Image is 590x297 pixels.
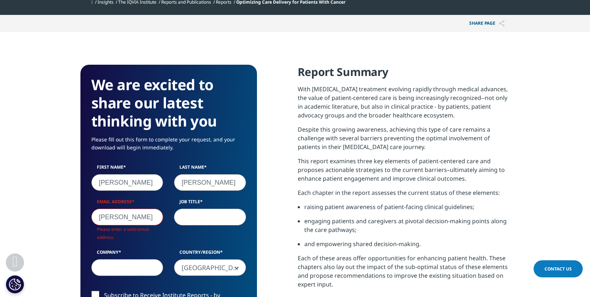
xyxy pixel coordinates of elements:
label: Email Address [91,198,163,209]
label: Country/Region [174,249,246,259]
label: Last Name [174,164,246,174]
p: This report examines three key elements of patient-centered care and proposes actionable strategi... [298,157,510,188]
label: Company [91,249,163,259]
img: Share PAGE [499,20,504,27]
label: First Name [91,164,163,174]
span: United States [174,260,246,276]
li: raising patient awareness of patient-facing clinical guidelines; [304,202,510,217]
p: Each of these areas offer opportunities for enhancing patient health. These chapters also lay out... [298,254,510,294]
label: Job Title [174,198,246,209]
span: Please enter a valid email address. [97,226,149,240]
p: Despite this growing awareness, achieving this type of care remains a challenge with several barr... [298,125,510,157]
li: and empowering shared decision-making. [304,240,510,254]
h4: Report Summary [298,65,510,85]
a: Contact Us [534,260,583,277]
p: Please fill out this form to complete your request, and your download will begin immediately. [91,136,246,157]
li: engaging patients and caregivers at pivotal decision-making points along the care pathways; [304,217,510,240]
p: With [MEDICAL_DATA] treatment evolving rapidly through medical advances, the value of patient-cen... [298,85,510,125]
span: Contact Us [545,266,572,272]
h3: We are excited to share our latest thinking with you [91,76,246,130]
span: United States [174,259,246,276]
button: Cookies Settings [6,275,24,293]
p: Each chapter in the report assesses the current status of these elements: [298,188,510,202]
p: Share PAGE [464,15,510,32]
button: Share PAGEShare PAGE [464,15,510,32]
